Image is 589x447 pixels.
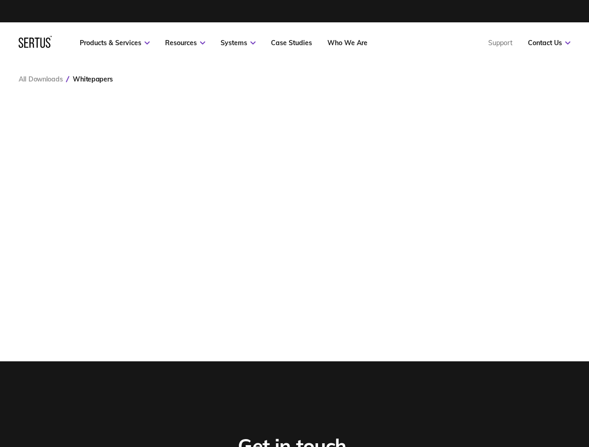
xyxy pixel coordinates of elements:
a: Case Studies [271,39,312,47]
a: Support [488,39,513,47]
a: All Downloads [19,75,62,83]
a: Who We Are [327,39,367,47]
a: Contact Us [528,39,570,47]
a: Resources [165,39,205,47]
a: Systems [221,39,256,47]
a: Products & Services [80,39,150,47]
